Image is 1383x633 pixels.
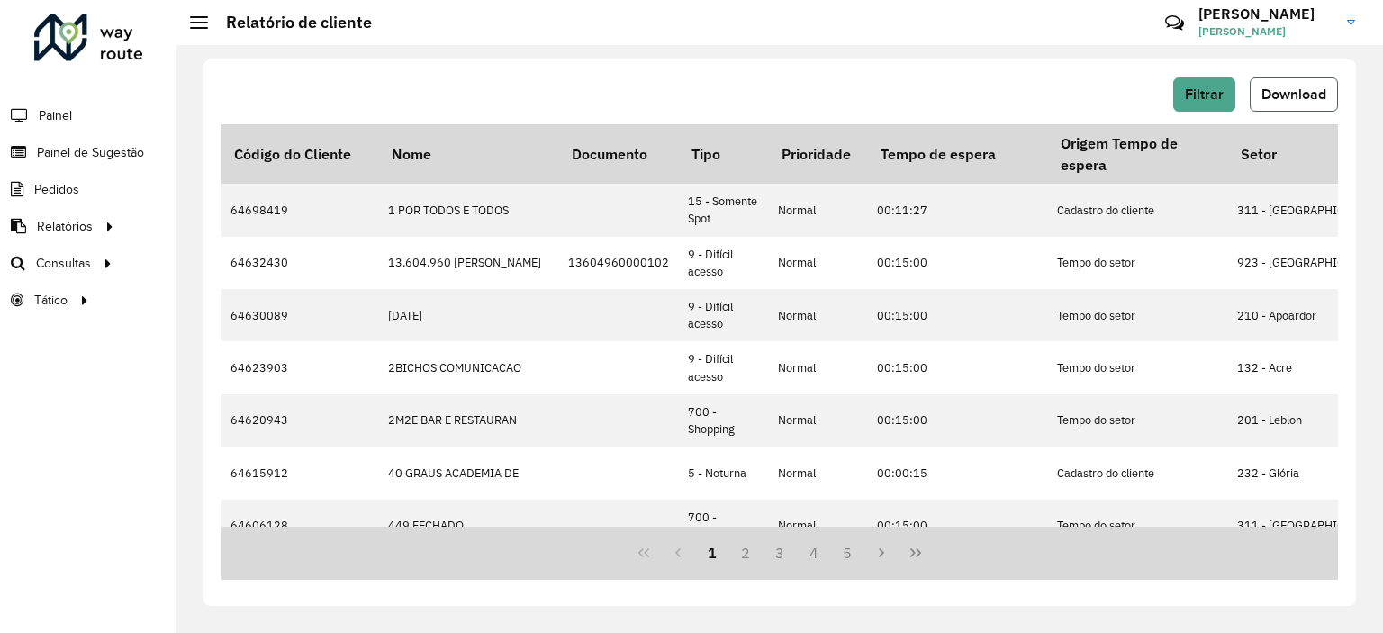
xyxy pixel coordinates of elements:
td: Cadastro do cliente [1048,447,1228,499]
span: Consultas [36,254,91,273]
td: Normal [769,447,868,499]
td: 15 - Somente Spot [679,184,769,236]
h3: [PERSON_NAME] [1198,5,1333,23]
button: Last Page [899,536,933,570]
td: 64623903 [221,341,379,393]
th: Prioridade [769,124,868,184]
td: [DATE] [379,289,559,341]
span: Download [1261,86,1326,102]
button: 3 [763,536,797,570]
h2: Relatório de cliente [208,13,372,32]
td: Normal [769,184,868,236]
td: Cadastro do cliente [1048,184,1228,236]
button: Filtrar [1173,77,1235,112]
span: Pedidos [34,180,79,199]
button: Next Page [864,536,899,570]
th: Origem Tempo de espera [1048,124,1228,184]
td: 40 GRAUS ACADEMIA DE [379,447,559,499]
th: Código do Cliente [221,124,379,184]
td: Tempo do setor [1048,500,1228,552]
td: 449 FECHADO [379,500,559,552]
th: Documento [559,124,679,184]
td: Normal [769,394,868,447]
td: 13.604.960 [PERSON_NAME] [379,237,559,289]
td: Tempo do setor [1048,394,1228,447]
span: [PERSON_NAME] [1198,23,1333,40]
td: 00:15:00 [868,237,1048,289]
td: 00:00:15 [868,447,1048,499]
button: Download [1250,77,1338,112]
td: 64620943 [221,394,379,447]
button: 5 [831,536,865,570]
td: 700 - Shopping [679,500,769,552]
button: 1 [695,536,729,570]
span: Painel de Sugestão [37,143,144,162]
td: 00:15:00 [868,500,1048,552]
button: 2 [728,536,763,570]
td: Tempo do setor [1048,341,1228,393]
td: 2M2E BAR E RESTAURAN [379,394,559,447]
td: Normal [769,237,868,289]
td: 64698419 [221,184,379,236]
td: Tempo do setor [1048,289,1228,341]
th: Tipo [679,124,769,184]
td: 00:15:00 [868,341,1048,393]
td: 64630089 [221,289,379,341]
span: Filtrar [1185,86,1224,102]
td: 2BICHOS COMUNICACAO [379,341,559,393]
td: 00:11:27 [868,184,1048,236]
td: 00:15:00 [868,394,1048,447]
td: 1 POR TODOS E TODOS [379,184,559,236]
th: Nome [379,124,559,184]
span: Painel [39,106,72,125]
td: Normal [769,341,868,393]
td: 64606128 [221,500,379,552]
span: Relatórios [37,217,93,236]
td: 5 - Noturna [679,447,769,499]
th: Tempo de espera [868,124,1048,184]
td: 700 - Shopping [679,394,769,447]
td: Tempo do setor [1048,237,1228,289]
td: 9 - Difícil acesso [679,289,769,341]
td: Normal [769,289,868,341]
td: Normal [769,500,868,552]
td: 00:15:00 [868,289,1048,341]
a: Contato Rápido [1155,4,1194,42]
td: 64632430 [221,237,379,289]
td: 13604960000102 [559,237,679,289]
span: Tático [34,291,68,310]
td: 64615912 [221,447,379,499]
td: 9 - Difícil acesso [679,341,769,393]
button: 4 [797,536,831,570]
td: 9 - Difícil acesso [679,237,769,289]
